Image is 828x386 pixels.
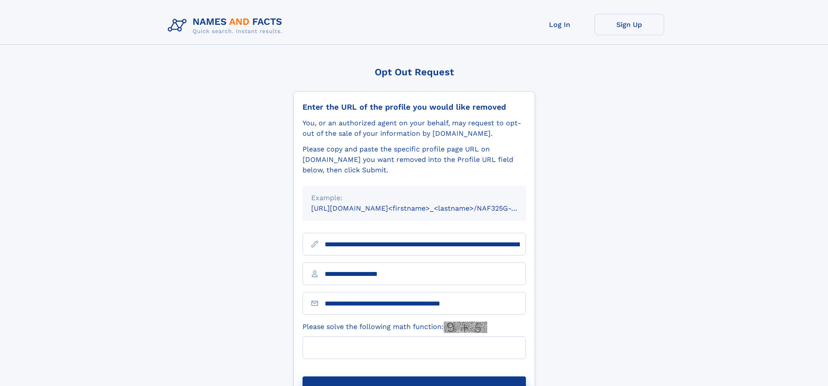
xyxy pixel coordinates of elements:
[303,144,526,175] div: Please copy and paste the specific profile page URL on [DOMAIN_NAME] you want removed into the Pr...
[525,14,595,35] a: Log In
[303,118,526,139] div: You, or an authorized agent on your behalf, may request to opt-out of the sale of your informatio...
[303,322,487,333] label: Please solve the following math function:
[303,102,526,112] div: Enter the URL of the profile you would like removed
[293,67,535,77] div: Opt Out Request
[311,193,517,203] div: Example:
[311,204,542,212] small: [URL][DOMAIN_NAME]<firstname>_<lastname>/NAF325G-xxxxxxxx
[164,14,289,37] img: Logo Names and Facts
[595,14,664,35] a: Sign Up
